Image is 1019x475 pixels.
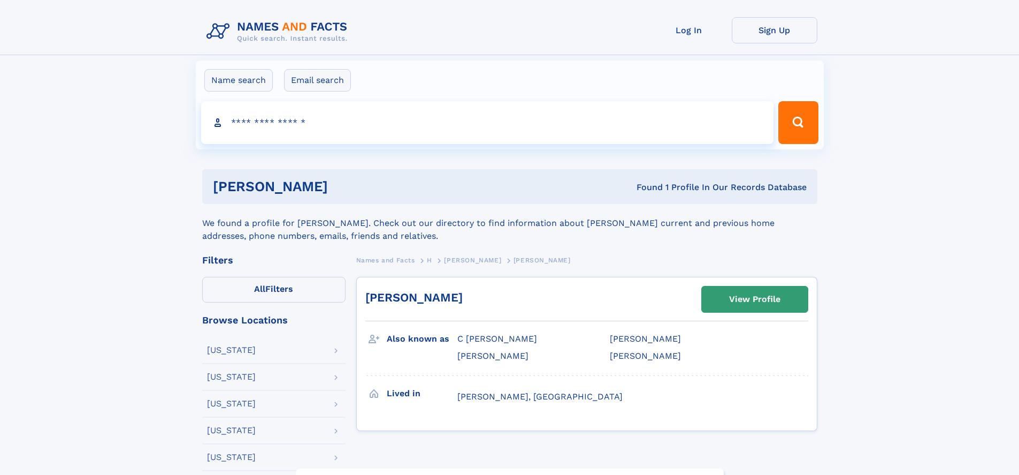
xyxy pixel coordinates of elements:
div: [US_STATE] [207,399,256,408]
label: Name search [204,69,273,92]
h3: Lived in [387,384,457,403]
img: Logo Names and Facts [202,17,356,46]
span: C [PERSON_NAME] [457,334,537,344]
span: H [427,257,432,264]
span: [PERSON_NAME] [610,351,681,361]
a: [PERSON_NAME] [444,253,501,267]
div: [US_STATE] [207,453,256,462]
a: [PERSON_NAME] [365,291,463,304]
h3: Also known as [387,330,457,348]
div: Found 1 Profile In Our Records Database [482,182,807,193]
a: H [427,253,432,267]
label: Email search [284,69,351,92]
a: View Profile [702,286,808,312]
button: Search Button [778,101,818,144]
h1: [PERSON_NAME] [213,180,482,193]
a: Sign Up [732,17,817,43]
a: Log In [646,17,732,43]
div: View Profile [729,287,780,312]
div: Filters [202,255,346,265]
div: [US_STATE] [207,426,256,435]
span: [PERSON_NAME] [514,257,571,264]
span: [PERSON_NAME] [610,334,681,344]
label: Filters [202,277,346,303]
a: Names and Facts [356,253,415,267]
span: [PERSON_NAME] [444,257,501,264]
div: Browse Locations [202,315,346,325]
span: [PERSON_NAME] [457,351,528,361]
input: search input [201,101,774,144]
span: All [254,284,265,294]
div: [US_STATE] [207,346,256,355]
div: We found a profile for [PERSON_NAME]. Check out our directory to find information about [PERSON_N... [202,204,817,243]
span: [PERSON_NAME], [GEOGRAPHIC_DATA] [457,391,623,402]
div: [US_STATE] [207,373,256,381]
